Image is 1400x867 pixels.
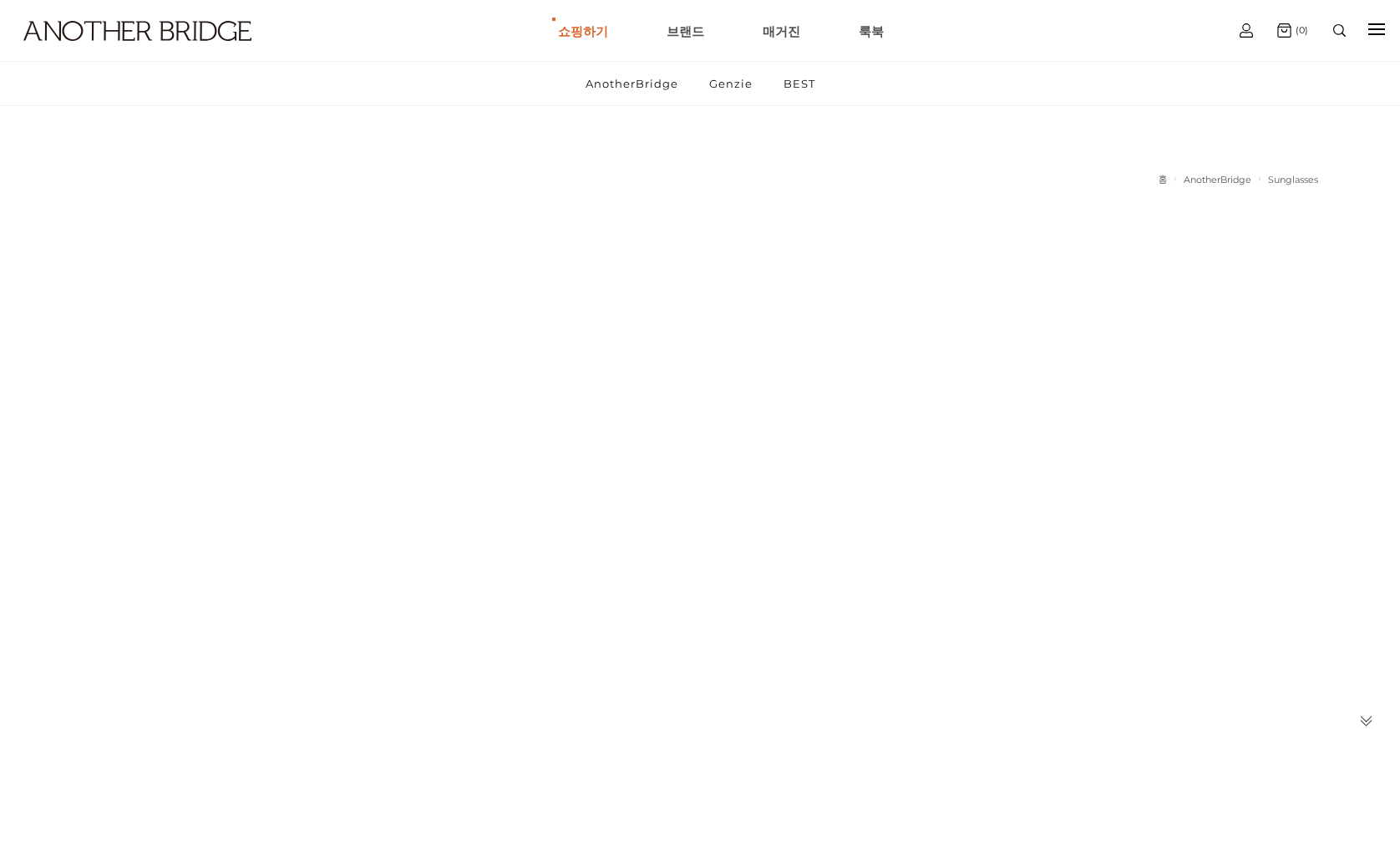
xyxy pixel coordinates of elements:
img: cart [1277,23,1291,38]
span: (0) [1291,24,1308,36]
a: 홈 [1159,174,1167,185]
a: 매거진 [763,1,800,61]
img: cart [1240,23,1253,38]
a: 룩북 [859,1,884,61]
a: BEST [769,62,829,105]
img: search [1333,24,1346,37]
img: logo [23,21,251,41]
a: 브랜드 [667,1,704,61]
a: 쇼핑하기 [558,1,608,61]
a: logo [8,21,218,82]
a: AnotherBridge [1184,174,1251,185]
a: (0) [1277,23,1308,38]
a: Genzie [695,62,767,105]
a: Sunglasses [1268,174,1318,185]
a: AnotherBridge [571,62,692,105]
